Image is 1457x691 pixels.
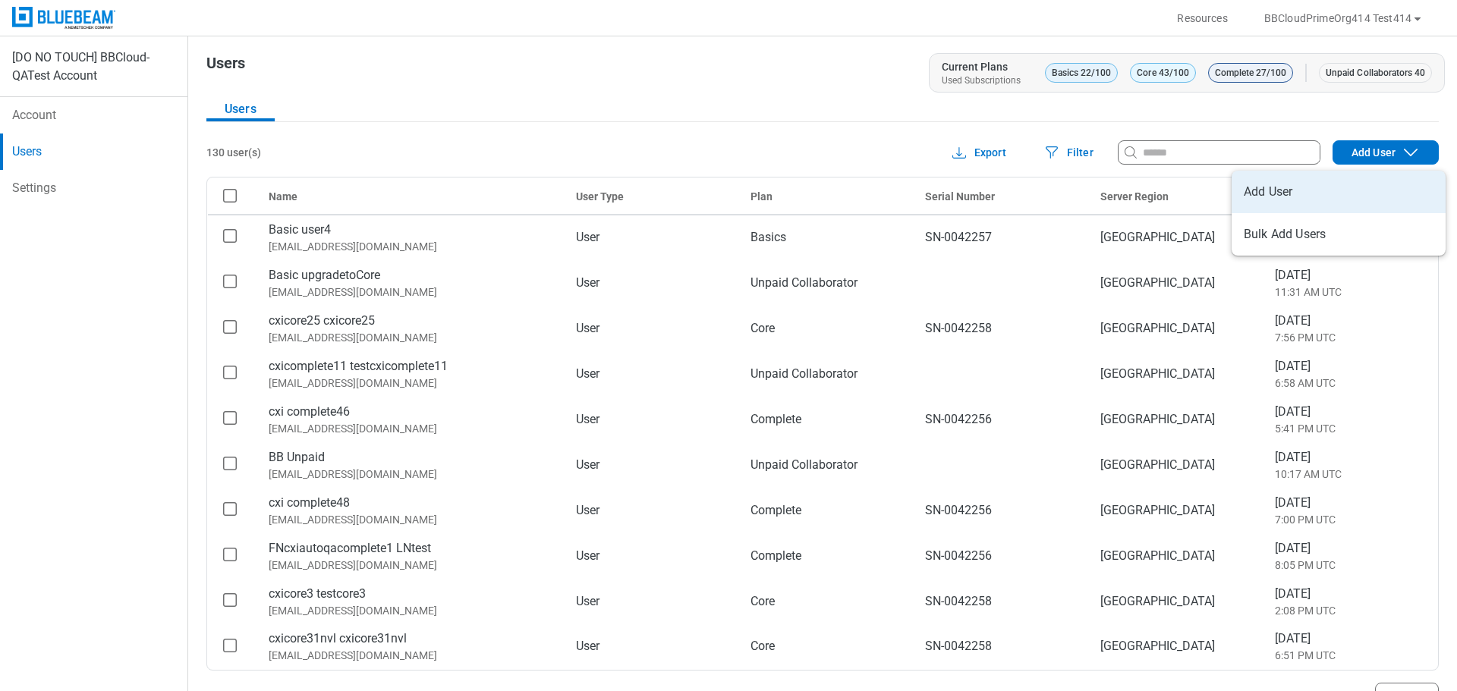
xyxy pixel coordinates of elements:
[223,229,237,243] svg: checkbox
[269,648,552,663] div: [EMAIL_ADDRESS][DOMAIN_NAME]
[223,189,237,203] svg: checkbox
[223,320,237,334] svg: checkbox
[738,397,913,442] td: Complete
[1088,533,1263,579] td: [GEOGRAPHIC_DATA]
[269,466,552,482] div: [EMAIL_ADDRESS][DOMAIN_NAME]
[1232,171,1446,213] li: Add User
[223,411,237,425] svg: checkbox
[913,533,1087,579] td: SN-0042256
[1275,494,1425,512] span: [DATE]
[1088,579,1263,624] td: [GEOGRAPHIC_DATA]
[1275,466,1425,482] span: 10:17 AM UTC
[1319,63,1432,83] p: Unpaid Collaborators 40
[1232,213,1446,256] li: Bulk Add Users
[1275,421,1425,436] span: 5:41 PM UTC
[1275,512,1425,527] span: 7:00 PM UTC
[564,351,738,397] td: User
[738,306,913,351] td: Core
[913,579,1087,624] td: SN-0042258
[1088,351,1263,397] td: [GEOGRAPHIC_DATA]
[738,624,913,670] td: Core
[1088,624,1263,670] td: [GEOGRAPHIC_DATA]
[269,539,552,558] div: FNcxiautoqacomplete1 LNtest
[913,397,1087,442] td: SN-0042256
[1159,6,1245,30] button: Resources
[269,448,552,466] div: BB Unpaid
[269,312,552,330] div: cxicore25 cxicore25
[1275,330,1425,345] span: 7:56 PM UTC
[269,221,552,239] div: Basic user4
[1275,403,1425,421] span: [DATE]
[206,55,245,79] h1: Users
[12,49,175,85] div: [DO NO TOUCH] BBCloud- QATest Account
[1246,6,1442,30] button: BBCloudPrimeOrg414 Test414
[269,239,552,254] div: [EMAIL_ADDRESS][DOMAIN_NAME]
[1275,357,1425,375] span: [DATE]
[269,585,552,603] div: cxicore3 testcore3
[925,189,1075,204] div: Serial Number
[1130,63,1195,83] p: Core 43/100
[223,457,237,470] svg: checkbox
[223,275,237,288] svg: checkbox
[269,266,552,284] div: Basic upgradetoCore
[738,215,913,260] td: Basics
[913,215,1087,260] td: SN-0042257
[1232,171,1446,256] ul: Add User
[913,306,1087,351] td: SN-0042258
[1088,442,1263,488] td: [GEOGRAPHIC_DATA]
[738,442,913,488] td: Unpaid Collaborator
[942,59,1008,74] div: Current Plans
[1045,63,1118,83] p: Basics 22/100
[564,260,738,306] td: User
[12,7,115,29] img: Bluebeam, Inc.
[1088,260,1263,306] td: [GEOGRAPHIC_DATA]
[1088,306,1263,351] td: [GEOGRAPHIC_DATA]
[564,624,738,670] td: User
[932,140,1024,165] button: Export
[269,330,552,345] div: [EMAIL_ADDRESS][DOMAIN_NAME]
[1088,488,1263,533] td: [GEOGRAPHIC_DATA]
[1275,603,1425,618] span: 2:08 PM UTC
[738,488,913,533] td: Complete
[751,189,901,204] div: Plan
[1024,140,1112,165] button: Filter
[1275,539,1425,558] span: [DATE]
[223,548,237,561] svg: checkbox
[738,260,913,306] td: Unpaid Collaborator
[738,579,913,624] td: Core
[269,630,552,648] div: cxicore31nvl cxicore31nvl
[207,177,1438,670] table: bb-data-table
[269,603,552,618] div: [EMAIL_ADDRESS][DOMAIN_NAME]
[738,533,913,579] td: Complete
[1275,284,1425,300] span: 11:31 AM UTC
[269,284,552,300] div: [EMAIL_ADDRESS][DOMAIN_NAME]
[223,366,237,379] svg: checkbox
[1100,189,1251,204] div: Server Region
[564,533,738,579] td: User
[913,488,1087,533] td: SN-0042256
[269,403,552,421] div: cxi complete46
[1088,397,1263,442] td: [GEOGRAPHIC_DATA]
[1275,648,1425,663] span: 6:51 PM UTC
[913,624,1087,670] td: SN-0042258
[1333,143,1438,162] div: Add User
[564,442,738,488] td: User
[206,97,275,121] button: Users
[1275,266,1425,284] span: [DATE]
[1208,63,1293,83] p: Complete 27/100
[738,351,913,397] td: Unpaid Collaborator
[942,74,1021,86] div: Used Subscriptions
[1275,375,1425,391] span: 6:58 AM UTC
[564,579,738,624] td: User
[269,494,552,512] div: cxi complete48
[223,502,237,516] svg: checkbox
[223,593,237,607] svg: checkbox
[269,189,552,204] div: Name
[564,306,738,351] td: User
[1275,630,1425,648] span: [DATE]
[1088,215,1263,260] td: [GEOGRAPHIC_DATA]
[564,215,738,260] td: User
[1275,585,1425,603] span: [DATE]
[1275,558,1425,573] span: 8:05 PM UTC
[1275,448,1425,466] span: [DATE]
